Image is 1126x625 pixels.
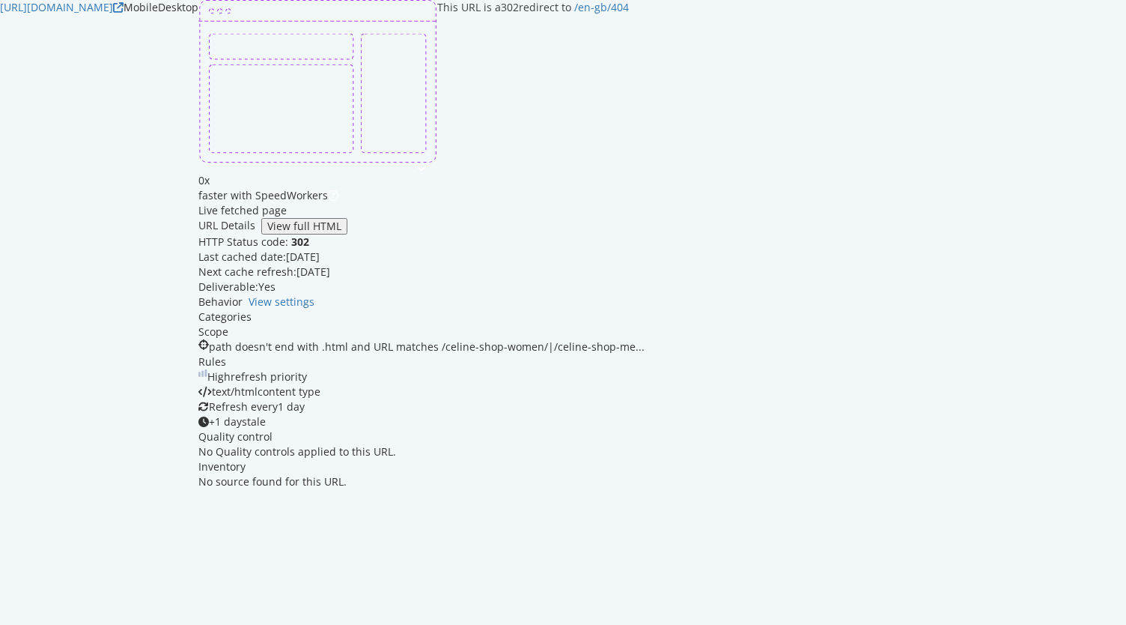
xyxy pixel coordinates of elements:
[198,250,286,265] div: Last cached date:
[212,384,258,399] div: text/html
[198,188,645,203] div: faster with SpeedWorkers
[198,280,258,295] div: Deliverable:
[198,265,296,280] div: Next cache refresh:
[207,369,307,384] div: refresh priority
[207,369,231,384] div: High
[249,295,314,310] a: View settings
[296,265,330,280] div: [DATE]
[198,474,645,489] div: No source found for this URL.
[198,173,210,188] div: 0 x
[198,203,645,218] div: Live fetched page
[198,295,243,310] div: Behavior
[198,218,255,235] div: URL Details
[278,399,305,414] div: 1 day
[261,218,347,235] button: View full HTML
[209,339,645,354] div: path doesn't end with .html and URL matches /celine-shop-women/|/celine-shop-me
[291,235,309,249] strong: 302
[198,235,645,250] div: HTTP Status code:
[198,414,645,429] div: stale
[258,280,276,295] div: Yes
[286,250,320,265] div: [DATE]
[198,354,645,369] div: Rules
[198,324,645,339] div: Scope
[198,459,246,474] div: Inventory
[198,429,273,444] div: Quality control
[198,444,645,459] div: No Quality controls applied to this URL.
[636,339,645,354] span: ...
[198,399,645,414] div: Refresh every
[267,220,341,232] div: View full HTML
[198,310,645,324] div: Categories
[198,384,645,399] div: content type
[209,414,242,429] div: + 1 day
[198,369,207,377] img: cRr4yx4cyByr8BeLxltRlzBPIAAAAAElFTkSuQmCC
